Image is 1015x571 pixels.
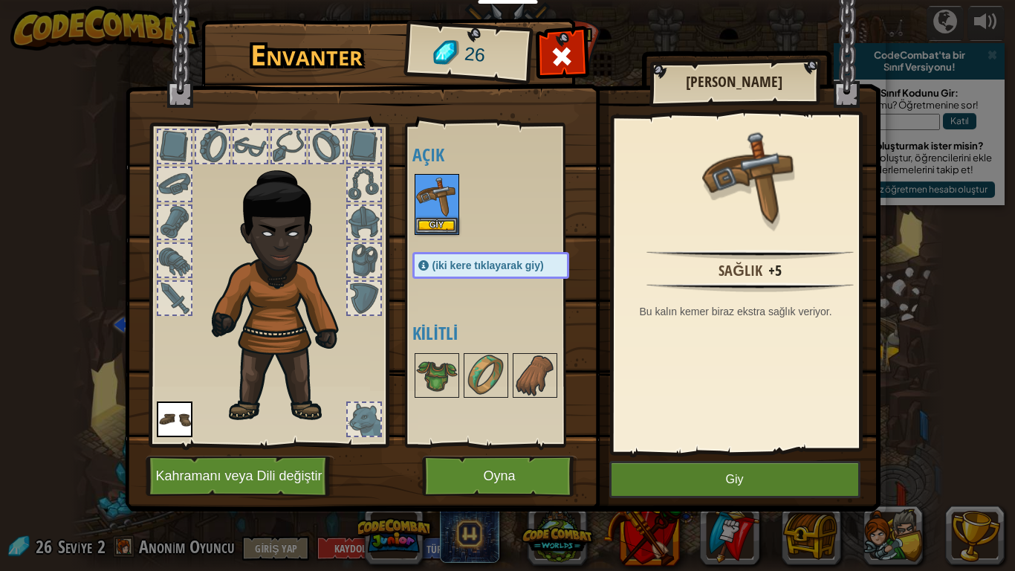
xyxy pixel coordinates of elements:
[416,175,458,217] img: portrait.png
[422,456,577,497] button: Oyna
[416,355,458,396] img: portrait.png
[412,323,599,343] h4: Kilitli
[432,259,544,271] span: (iki kere tıklayarak giy)
[609,461,860,498] button: Giy
[514,355,556,396] img: portrait.png
[205,152,365,425] img: champion_hair.png
[768,260,782,282] div: +5
[664,74,804,90] h2: [PERSON_NAME]
[640,304,869,319] div: Bu kalın kemer biraz ekstra sağlık veriyor.
[463,41,486,69] span: 26
[157,401,192,437] img: portrait.png
[146,456,334,497] button: Kahramanı veya Dili değiştir
[412,145,599,164] h4: Açık
[212,39,401,71] h1: Envanter
[416,218,458,233] button: Giy
[646,250,853,259] img: hr.png
[646,283,853,292] img: hr.png
[702,128,799,225] img: portrait.png
[465,355,507,396] img: portrait.png
[719,260,762,282] div: Sağlık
